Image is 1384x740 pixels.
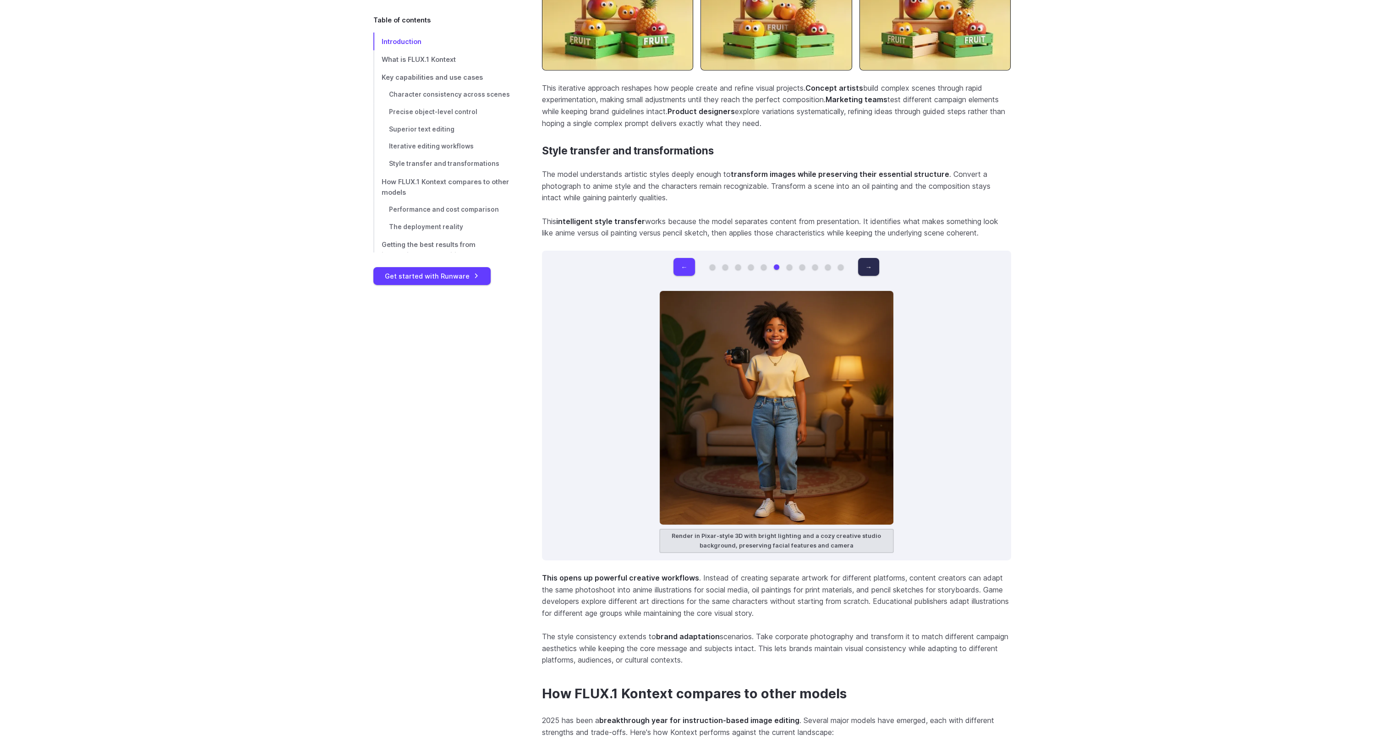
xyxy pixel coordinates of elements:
span: What is FLUX.1 Kontext [382,55,456,63]
button: Go to 3 of 11 [735,264,741,270]
a: Performance and cost comparison [373,201,513,219]
strong: transform images while preserving their essential structure [731,170,949,179]
p: This iterative approach reshapes how people create and refine visual projects. build complex scen... [542,82,1011,129]
span: Precise object-level control [389,108,477,115]
strong: Concept artists [805,83,863,93]
a: Character consistency across scenes [373,86,513,104]
strong: Product designers [667,107,735,116]
span: The deployment reality [389,223,463,230]
span: Introduction [382,38,421,45]
strong: intelligent style transfer [556,217,645,226]
span: Style transfer and transformations [389,160,499,167]
a: Introduction [373,33,513,50]
span: Performance and cost comparison [389,206,499,213]
a: How FLUX.1 Kontext compares to other models [373,173,513,201]
button: Go to 10 of 11 [825,264,831,270]
p: 2025 has been a . Several major models have emerged, each with different strengths and trade-offs... [542,715,1011,738]
button: ← [673,258,695,276]
a: Superior text editing [373,121,513,138]
button: → [858,258,879,276]
img: Young woman with natural curly hair, wearing a pale yellow t-shirt and high-waisted jeans, holdin... [659,291,894,525]
strong: Marketing teams [826,95,887,104]
a: Style transfer and transformations [542,145,714,157]
a: What is FLUX.1 Kontext [373,50,513,68]
strong: breakthrough year for instruction-based image editing [599,716,799,725]
button: Go to 2 of 11 [722,264,728,270]
span: How FLUX.1 Kontext compares to other models [382,178,509,196]
p: The model understands artistic styles deeply enough to . Convert a photograph to anime style and ... [542,169,1011,204]
span: Iterative editing workflows [389,143,474,150]
span: Superior text editing [389,126,454,133]
strong: This opens up powerful creative workflows [542,573,699,582]
button: Go to 5 of 11 [761,264,766,270]
button: Go to 9 of 11 [812,264,818,270]
a: How FLUX.1 Kontext compares to other models [542,686,847,702]
a: Iterative editing workflows [373,138,513,155]
p: The style consistency extends to scenarios. Take corporate photography and transform it to match ... [542,631,1011,666]
button: Go to 6 of 11 [774,264,779,270]
button: Go to 11 of 11 [838,264,843,270]
strong: brand adaptation [656,632,720,641]
button: Go to 7 of 11 [787,264,792,270]
a: Key capabilities and use cases [373,68,513,86]
button: Go to 1 of 11 [710,264,715,270]
span: Character consistency across scenes [389,91,510,98]
button: Go to 8 of 11 [799,264,805,270]
a: The deployment reality [373,219,513,236]
span: Table of contents [373,15,431,25]
a: Style transfer and transformations [373,155,513,173]
a: Getting the best results from instruction-based editing [373,236,513,264]
p: . Instead of creating separate artwork for different platforms, content creators can adapt the sa... [542,572,1011,619]
figcaption: Render in Pixar-style 3D with bright lighting and a cozy creative studio background, preserving f... [659,529,894,553]
button: Go to 4 of 11 [748,264,754,270]
span: Key capabilities and use cases [382,73,483,81]
a: Precise object-level control [373,104,513,121]
p: This works because the model separates content from presentation. It identifies what makes someth... [542,216,1011,239]
span: Getting the best results from instruction-based editing [382,241,476,259]
a: Get started with Runware [373,267,491,285]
